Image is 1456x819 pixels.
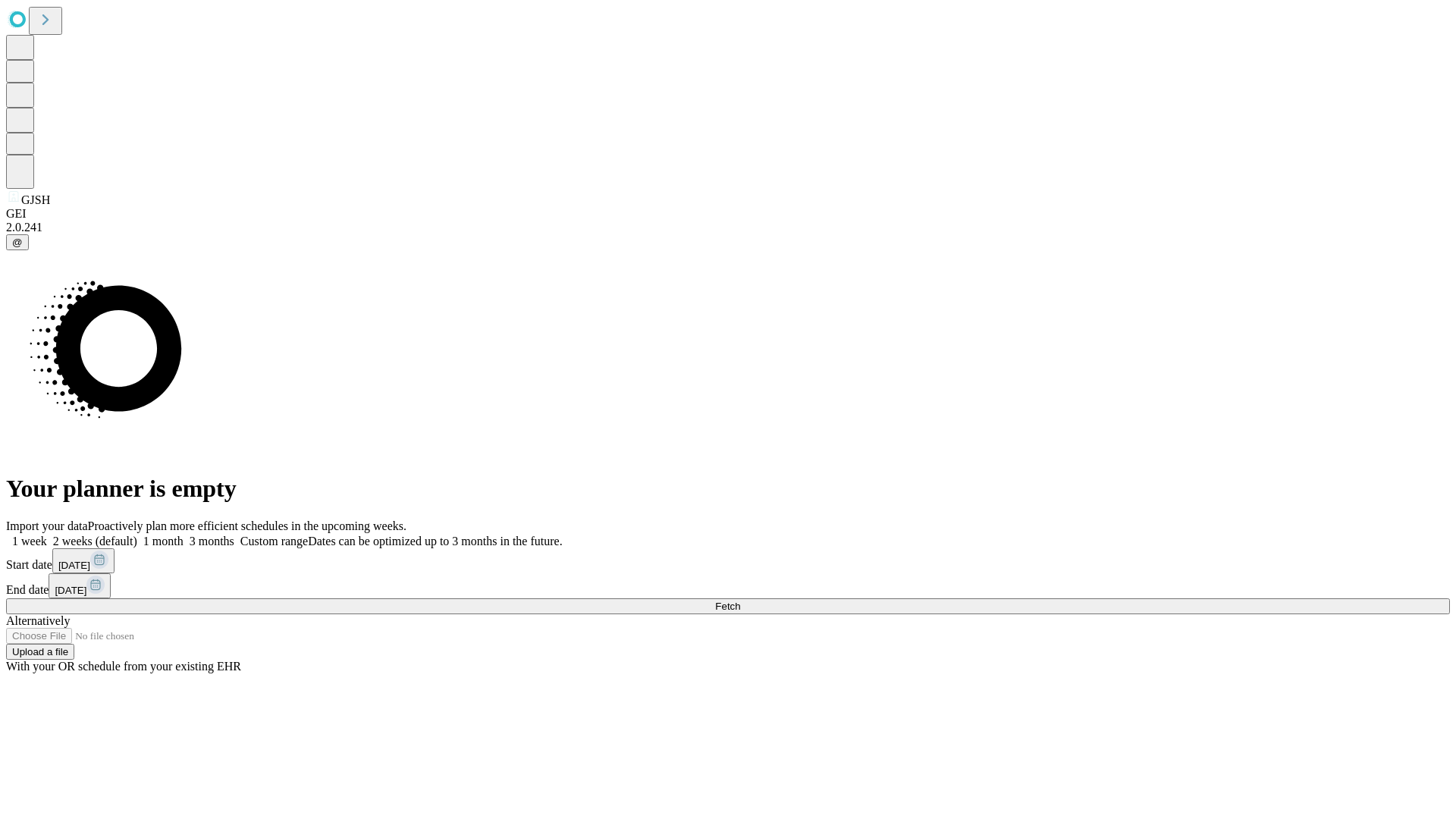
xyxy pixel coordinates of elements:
span: [DATE] [55,585,86,596]
div: GEI [6,207,1450,221]
div: End date [6,573,1450,598]
span: Alternatively [6,614,70,627]
span: 1 week [12,535,47,548]
button: Upload a file [6,644,74,660]
span: @ [12,237,23,248]
button: [DATE] [49,573,111,598]
h1: Your planner is empty [6,475,1450,503]
span: [DATE] [58,560,90,571]
span: Proactively plan more efficient schedules in the upcoming weeks. [88,519,406,532]
div: Start date [6,548,1450,573]
span: 2 weeks (default) [53,535,137,548]
span: 3 months [190,535,234,548]
span: Dates can be optimized up to 3 months in the future. [308,535,562,548]
button: @ [6,234,29,250]
button: [DATE] [52,548,115,573]
span: GJSH [21,193,50,206]
span: Custom range [240,535,308,548]
div: 2.0.241 [6,221,1450,234]
span: Import your data [6,519,88,532]
span: With your OR schedule from your existing EHR [6,660,241,673]
button: Fetch [6,598,1450,614]
span: 1 month [143,535,184,548]
span: Fetch [715,601,740,612]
